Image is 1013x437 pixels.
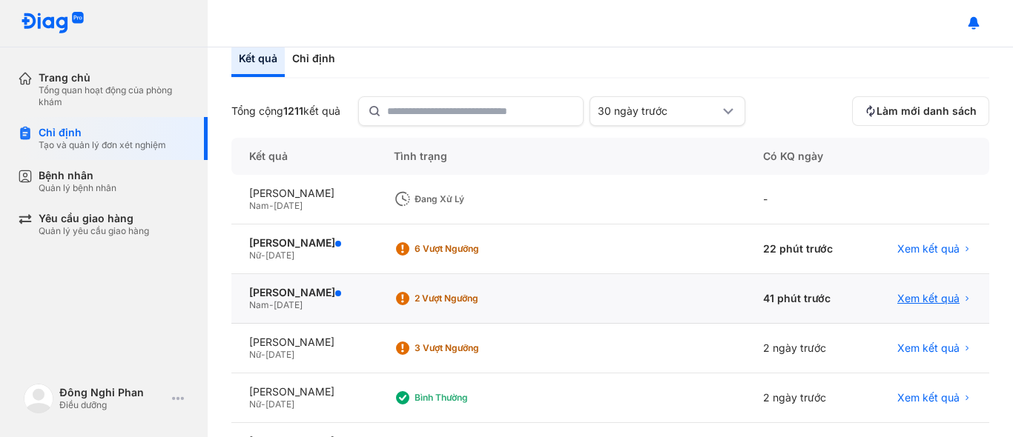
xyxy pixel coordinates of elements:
div: 30 ngày trước [598,104,719,118]
div: Quản lý bệnh nhân [39,182,116,194]
span: [DATE] [274,299,303,310]
div: Đông Nghi Phan [59,386,166,399]
span: - [261,250,265,261]
span: Xem kết quả [897,292,960,305]
span: Xem kết quả [897,242,960,256]
div: [PERSON_NAME] [249,236,358,250]
div: 6 Vượt ngưỡng [415,243,533,255]
div: Tạo và quản lý đơn xét nghiệm [39,139,166,151]
div: Điều dưỡng [59,399,166,411]
img: logo [24,384,53,413]
div: Tổng cộng kết quả [231,104,340,118]
div: Kết quả [231,138,376,175]
span: Làm mới danh sách [877,104,977,118]
div: [PERSON_NAME] [249,385,358,398]
div: 2 ngày trước [745,373,865,423]
div: Trang chủ [39,71,190,84]
span: Nữ [249,398,261,410]
div: [PERSON_NAME] [249,187,358,200]
span: 1211 [283,104,303,117]
div: Quản lý yêu cầu giao hàng [39,225,149,237]
div: Có KQ ngày [745,138,865,175]
div: 3 Vượt ngưỡng [415,342,533,354]
div: Chỉ định [39,126,166,139]
span: - [269,200,274,211]
span: Nữ [249,349,261,360]
div: Tổng quan hoạt động của phòng khám [39,84,190,108]
span: - [261,398,265,410]
div: Chỉ định [285,43,343,77]
div: Bệnh nhân [39,169,116,182]
span: Nữ [249,250,261,261]
div: Bình thường [415,392,533,404]
span: Nam [249,200,269,211]
div: Kết quả [231,43,285,77]
div: Đang xử lý [415,193,533,205]
span: Xem kết quả [897,391,960,404]
div: [PERSON_NAME] [249,286,358,299]
div: [PERSON_NAME] [249,336,358,349]
div: 22 phút trước [745,224,865,274]
button: Làm mới danh sách [852,96,989,126]
span: [DATE] [265,349,294,360]
img: logo [21,12,85,35]
span: [DATE] [274,200,303,211]
span: Nam [249,299,269,310]
span: - [269,299,274,310]
div: Tình trạng [376,138,746,175]
span: [DATE] [265,398,294,410]
span: Xem kết quả [897,341,960,355]
div: - [745,175,865,224]
span: - [261,349,265,360]
div: Yêu cầu giao hàng [39,212,149,225]
div: 2 ngày trước [745,324,865,373]
div: 41 phút trước [745,274,865,324]
div: 2 Vượt ngưỡng [415,293,533,304]
span: [DATE] [265,250,294,261]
